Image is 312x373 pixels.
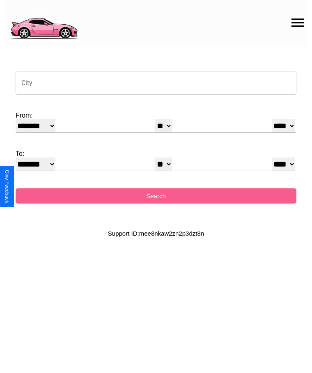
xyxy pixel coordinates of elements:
img: logo [6,4,81,41]
label: To: [16,150,296,158]
label: From: [16,112,296,119]
div: Give Feedback [4,170,10,203]
button: Search [16,188,296,204]
p: Support ID: mee8nkaw2zn2p3dzt8n [108,228,204,239]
